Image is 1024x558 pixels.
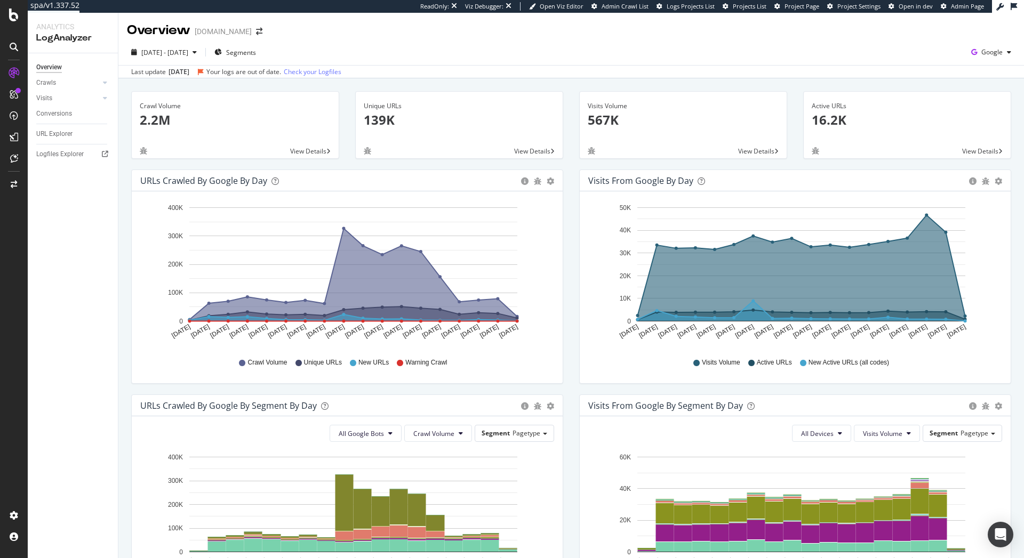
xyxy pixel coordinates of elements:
[620,454,631,461] text: 60K
[131,67,341,77] div: Last update
[792,425,851,442] button: All Devices
[588,200,998,348] svg: A chart.
[969,402,977,410] div: circle-info
[547,402,554,410] div: gear
[772,323,794,339] text: [DATE]
[405,358,447,367] span: Warning Crawl
[521,177,529,185] div: circle-info
[513,428,540,438] span: Pagetype
[961,428,988,438] span: Pagetype
[305,323,326,339] text: [DATE]
[363,323,385,339] text: [DATE]
[620,485,631,492] text: 40K
[620,272,631,280] text: 20K
[36,62,110,73] a: Overview
[738,147,774,156] span: View Details
[930,428,958,438] span: Segment
[247,358,287,367] span: Crawl Volume
[330,425,402,442] button: All Google Bots
[127,44,201,61] button: [DATE] - [DATE]
[36,149,110,160] a: Logfiles Explorer
[206,67,281,77] div: Your logs are out of date.
[907,323,929,339] text: [DATE]
[888,323,909,339] text: [DATE]
[715,323,736,339] text: [DATE]
[36,128,73,140] div: URL Explorer
[127,21,190,39] div: Overview
[168,477,183,484] text: 300K
[791,323,813,339] text: [DATE]
[529,2,583,11] a: Open Viz Editor
[140,200,550,348] svg: A chart.
[702,358,740,367] span: Visits Volume
[209,323,230,339] text: [DATE]
[723,2,766,11] a: Projects List
[657,2,715,11] a: Logs Projects List
[402,323,423,339] text: [DATE]
[36,93,52,104] div: Visits
[36,21,109,32] div: Analytics
[941,2,984,11] a: Admin Page
[284,67,341,77] a: Check your Logfiles
[324,323,346,339] text: [DATE]
[827,2,881,11] a: Project Settings
[36,93,100,104] a: Visits
[339,429,384,438] span: All Google Bots
[421,323,442,339] text: [DATE]
[830,323,852,339] text: [DATE]
[637,323,659,339] text: [DATE]
[588,101,779,111] div: Visits Volume
[627,318,631,325] text: 0
[267,323,288,339] text: [DATE]
[588,111,779,129] p: 567K
[168,261,183,268] text: 200K
[734,323,755,339] text: [DATE]
[140,101,331,111] div: Crawl Volume
[189,323,211,339] text: [DATE]
[286,323,307,339] text: [DATE]
[482,428,510,438] span: Segment
[170,323,191,339] text: [DATE]
[179,548,183,556] text: 0
[695,323,717,339] text: [DATE]
[210,44,260,61] button: Segments
[588,147,595,155] div: bug
[382,323,404,339] text: [DATE]
[951,2,984,10] span: Admin Page
[36,62,62,73] div: Overview
[850,323,871,339] text: [DATE]
[620,249,631,257] text: 30K
[36,108,72,119] div: Conversions
[36,108,110,119] a: Conversions
[168,524,183,532] text: 100K
[547,177,554,185] div: gear
[676,323,698,339] text: [DATE]
[982,402,989,410] div: bug
[588,175,693,186] div: Visits from Google by day
[753,323,774,339] text: [DATE]
[169,67,189,77] div: [DATE]
[168,232,183,240] text: 300K
[168,204,183,212] text: 400K
[854,425,920,442] button: Visits Volume
[141,48,188,57] span: [DATE] - [DATE]
[168,289,183,297] text: 100K
[981,47,1003,56] span: Google
[837,2,881,10] span: Project Settings
[540,2,583,10] span: Open Viz Editor
[982,177,989,185] div: bug
[521,402,529,410] div: circle-info
[290,147,326,156] span: View Details
[809,358,889,367] span: New Active URLs (all codes)
[967,44,1015,61] button: Google
[304,358,342,367] span: Unique URLs
[465,2,503,11] div: Viz Debugger:
[785,2,819,10] span: Project Page
[358,358,389,367] span: New URLs
[602,2,649,10] span: Admin Crawl List
[498,323,519,339] text: [DATE]
[811,323,833,339] text: [DATE]
[534,402,541,410] div: bug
